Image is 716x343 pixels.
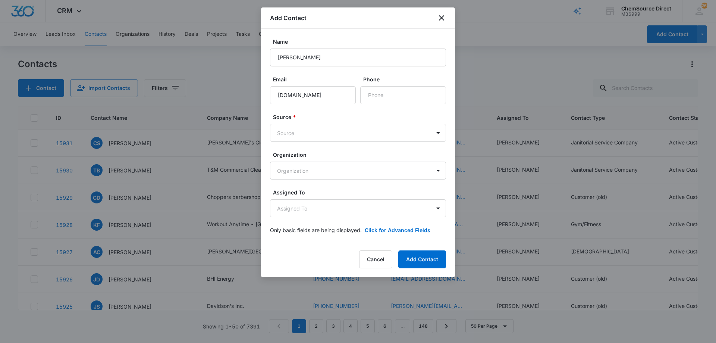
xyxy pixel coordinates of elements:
[270,49,446,66] input: Name
[363,75,449,83] label: Phone
[398,250,446,268] button: Add Contact
[365,226,430,234] button: Click for Advanced Fields
[359,250,392,268] button: Cancel
[360,86,446,104] input: Phone
[270,13,307,22] h1: Add Contact
[273,188,449,196] label: Assigned To
[437,13,446,22] button: close
[273,113,449,121] label: Source
[273,38,449,46] label: Name
[273,75,359,83] label: Email
[273,151,449,159] label: Organization
[270,86,356,104] input: Email
[270,226,362,234] p: Only basic fields are being displayed.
